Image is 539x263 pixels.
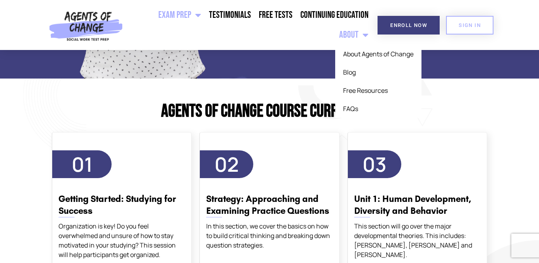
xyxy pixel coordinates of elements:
div: This section will go over the major developmental theories. This includes: [PERSON_NAME], [PERSON... [354,221,480,259]
a: Exam Prep [154,5,205,25]
a: Continuing Education [296,5,372,25]
div: Organization is key! Do you feel overwhelmed and unsure of how to stay motivated in your studying... [59,221,185,259]
h3: Getting Started: Studying for Success [59,193,185,217]
div: In this section, we cover the basics on how to build critical thinking and breaking down question... [206,221,332,250]
nav: Menu [126,5,373,45]
a: FAQs [335,100,421,118]
h3: Unit 1: Human Development, Diversity and Behavior [354,193,480,217]
a: Free Tests [255,5,296,25]
span: 01 [72,151,93,178]
span: 02 [214,151,239,178]
ul: About [335,45,421,118]
a: About Agents of Change [335,45,421,63]
a: Blog [335,63,421,81]
a: Free Resources [335,81,421,100]
span: Enroll Now [390,23,427,28]
h2: Agents of Change Course Curriculum [48,102,491,120]
a: About [335,25,372,45]
a: SIGN IN [446,16,493,35]
span: SIGN IN [459,23,481,28]
a: Enroll Now [378,16,440,35]
span: 03 [362,151,387,178]
a: Testimonials [205,5,255,25]
h3: Strategy: Approaching and Examining Practice Questions [206,193,332,217]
